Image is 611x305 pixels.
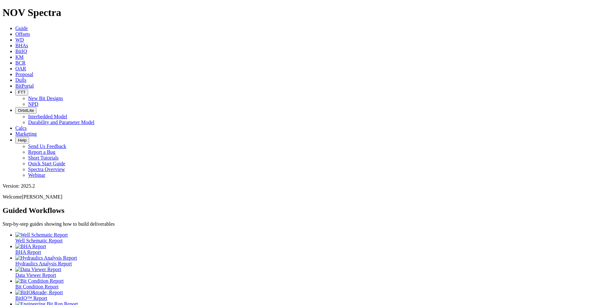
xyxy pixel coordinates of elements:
[15,31,30,37] a: Offsets
[15,295,47,301] span: BitIQ™ Report
[15,54,24,60] a: KM
[15,125,27,131] a: Calcs
[15,244,46,249] img: BHA Report
[28,114,67,119] a: Interbedded Model
[28,101,38,107] a: NPD
[15,49,27,54] a: BitIQ
[15,89,28,96] button: FTT
[15,60,26,66] a: BCR
[15,137,29,144] button: Help
[15,232,608,243] a: Well Schematic Report Well Schematic Report
[28,144,66,149] a: Send Us Feedback
[28,155,59,160] a: Short Tutorials
[18,90,26,95] span: FTT
[18,138,27,143] span: Help
[22,194,62,199] span: [PERSON_NAME]
[15,238,63,243] span: Well Schematic Report
[15,77,27,83] a: Dulls
[15,72,33,77] a: Proposal
[15,290,63,295] img: BitIQ&trade; Report
[15,278,64,284] img: Bit Condition Report
[15,272,56,278] span: Data Viewer Report
[28,96,63,101] a: New Bit Designs
[15,43,28,48] a: BHAs
[28,172,45,178] a: Webinar
[18,108,34,113] span: OrbitLite
[15,83,34,89] a: BitPortal
[15,66,26,71] a: OAR
[15,261,72,266] span: Hydraulics Analysis Report
[15,37,24,43] a: WD
[15,284,58,289] span: Bit Condition Report
[15,26,28,31] a: Guide
[15,107,36,114] button: OrbitLite
[15,255,608,266] a: Hydraulics Analysis Report Hydraulics Analysis Report
[28,120,95,125] a: Durability and Parameter Model
[15,232,68,238] img: Well Schematic Report
[3,206,608,215] h2: Guided Workflows
[15,267,608,278] a: Data Viewer Report Data Viewer Report
[3,183,608,189] div: Version: 2025.2
[15,290,608,301] a: BitIQ&trade; Report BitIQ™ Report
[28,161,65,166] a: Quick Start Guide
[3,7,608,19] h1: NOV Spectra
[3,221,608,227] p: Step-by-step guides showing how to build deliverables
[28,149,55,155] a: Report a Bug
[28,167,65,172] a: Spectra Overview
[3,194,608,200] p: Welcome
[15,244,608,255] a: BHA Report BHA Report
[15,131,37,137] a: Marketing
[15,255,77,261] img: Hydraulics Analysis Report
[15,267,61,272] img: Data Viewer Report
[15,249,41,255] span: BHA Report
[15,278,608,289] a: Bit Condition Report Bit Condition Report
